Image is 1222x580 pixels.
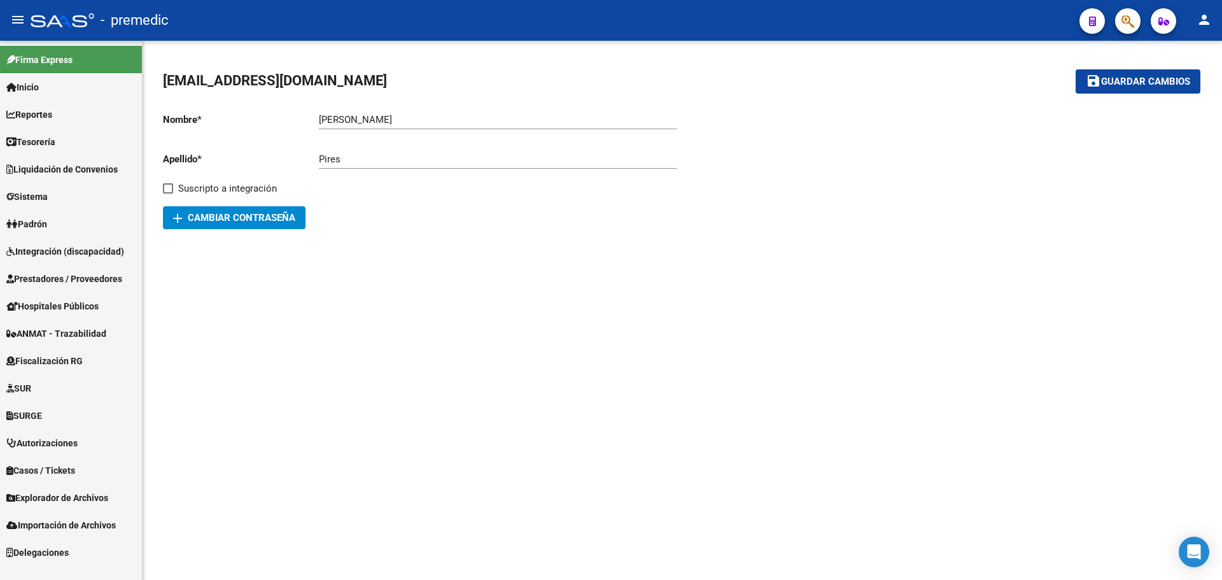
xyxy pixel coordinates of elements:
span: Liquidación de Convenios [6,162,118,176]
span: Firma Express [6,53,73,67]
span: Autorizaciones [6,436,78,450]
span: Casos / Tickets [6,463,75,477]
div: Open Intercom Messenger [1179,537,1209,567]
span: Importación de Archivos [6,518,116,532]
button: Guardar cambios [1076,69,1200,93]
span: Suscripto a integración [178,181,277,196]
p: Nombre [163,113,319,127]
span: [EMAIL_ADDRESS][DOMAIN_NAME] [163,73,387,88]
mat-icon: save [1086,73,1101,88]
span: Explorador de Archivos [6,491,108,505]
p: Apellido [163,152,319,166]
span: Tesorería [6,135,55,149]
span: Prestadores / Proveedores [6,272,122,286]
span: ANMAT - Trazabilidad [6,327,106,341]
span: Padrón [6,217,47,231]
span: Delegaciones [6,546,69,560]
span: Reportes [6,108,52,122]
span: Integración (discapacidad) [6,244,124,258]
span: Cambiar Contraseña [173,212,295,223]
span: SURGE [6,409,42,423]
mat-icon: person [1197,12,1212,27]
span: Fiscalización RG [6,354,83,368]
button: Cambiar Contraseña [163,206,305,229]
span: Hospitales Públicos [6,299,99,313]
span: SUR [6,381,31,395]
span: Sistema [6,190,48,204]
span: - premedic [101,6,169,34]
mat-icon: menu [10,12,25,27]
span: Inicio [6,80,39,94]
mat-icon: add [170,211,185,226]
span: Guardar cambios [1101,76,1190,88]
